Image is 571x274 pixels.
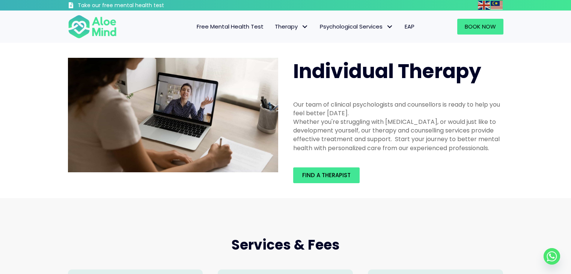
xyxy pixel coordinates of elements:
a: Book Now [457,19,503,35]
img: Therapy online individual [68,58,278,173]
img: Aloe mind Logo [68,14,117,39]
div: Our team of clinical psychologists and counsellors is ready to help you feel better [DATE]. [293,100,503,117]
span: EAP [405,23,414,30]
div: Whether you're struggling with [MEDICAL_DATA], or would just like to development yourself, our th... [293,117,503,152]
span: Find a therapist [302,171,351,179]
span: Book Now [465,23,496,30]
a: Malay [491,1,503,9]
span: Individual Therapy [293,57,481,85]
span: Services & Fees [231,235,340,254]
a: English [478,1,491,9]
h3: Take our free mental health test [78,2,204,9]
a: Psychological ServicesPsychological Services: submenu [314,19,399,35]
img: ms [491,1,503,10]
span: Therapy [275,23,309,30]
a: Whatsapp [544,248,560,265]
nav: Menu [127,19,420,35]
a: Free Mental Health Test [191,19,269,35]
a: Find a therapist [293,167,360,183]
span: Psychological Services [320,23,393,30]
span: Therapy: submenu [300,21,310,32]
span: Free Mental Health Test [197,23,264,30]
a: Take our free mental health test [68,2,204,11]
span: Psychological Services: submenu [384,21,395,32]
a: TherapyTherapy: submenu [269,19,314,35]
img: en [478,1,490,10]
a: EAP [399,19,420,35]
